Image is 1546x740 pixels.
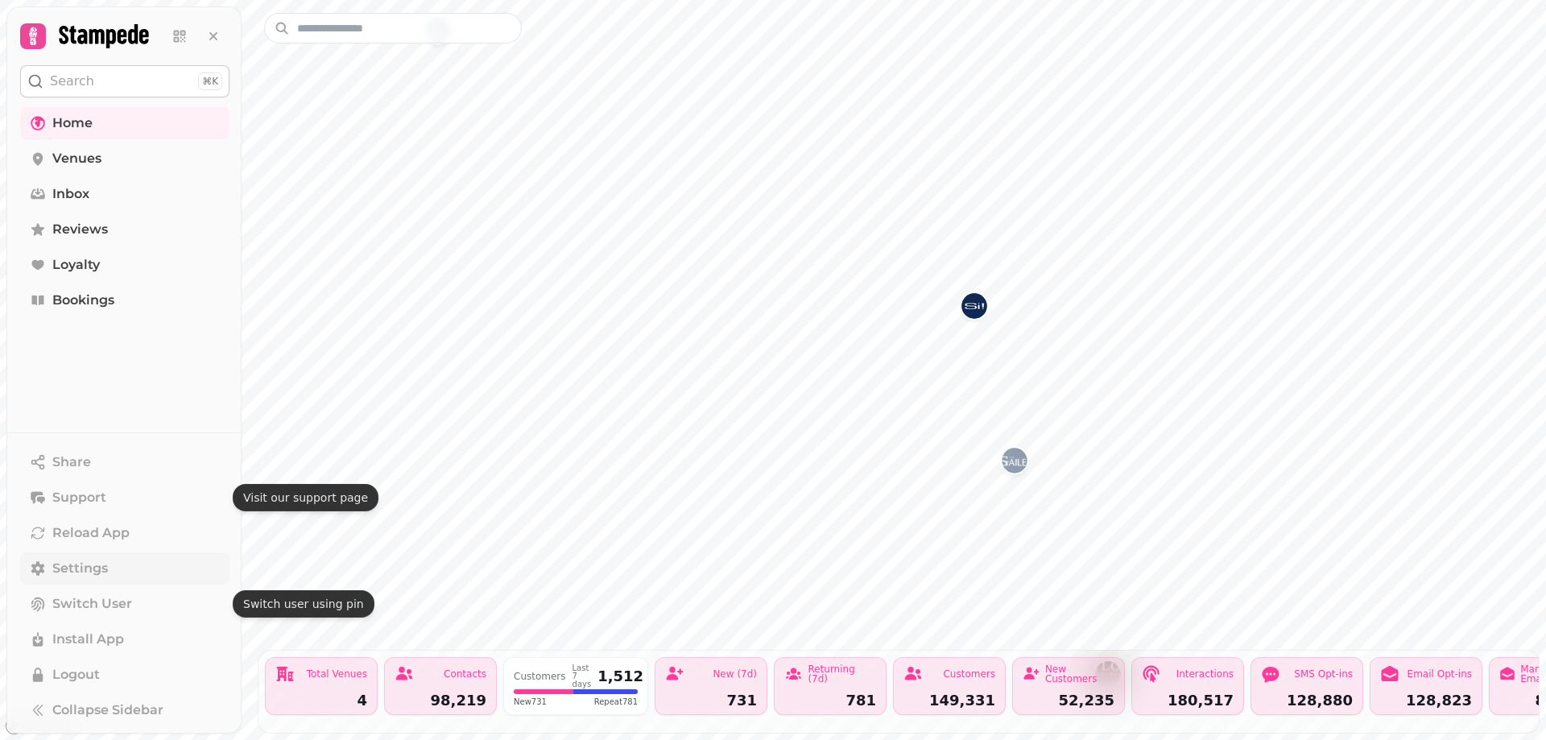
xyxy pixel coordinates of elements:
[20,623,229,655] button: Install App
[50,72,94,91] p: Search
[52,114,93,133] span: Home
[52,220,108,239] span: Reviews
[20,143,229,175] a: Venues
[20,552,229,585] a: Settings
[233,484,378,511] div: Visit our support page
[52,255,100,275] span: Loyalty
[52,453,91,472] span: Share
[594,696,638,708] span: Repeat 781
[233,590,374,618] div: Switch user using pin
[514,696,547,708] span: New 731
[395,693,486,708] div: 98,219
[573,664,592,688] div: Last 7 days
[808,664,876,684] div: Returning (7d)
[20,482,229,514] button: Support
[52,559,108,578] span: Settings
[514,672,566,681] div: Customers
[961,293,987,319] button: Si!
[307,669,367,679] div: Total Venues
[52,488,106,507] span: Support
[1261,693,1353,708] div: 128,880
[903,693,995,708] div: 149,331
[713,669,757,679] div: New (7d)
[1045,664,1114,684] div: New Customers
[444,669,486,679] div: Contacts
[1002,448,1027,473] button: The Gailes
[20,446,229,478] button: Share
[1294,669,1353,679] div: SMS Opt-ins
[1023,693,1114,708] div: 52,235
[597,669,643,684] div: 1,512
[943,669,995,679] div: Customers
[20,107,229,139] a: Home
[20,694,229,726] button: Collapse Sidebar
[665,693,757,708] div: 731
[20,284,229,316] a: Bookings
[1142,693,1234,708] div: 180,517
[52,149,101,168] span: Venues
[961,293,987,324] div: Map marker
[1176,669,1234,679] div: Interactions
[1002,448,1027,478] div: Map marker
[1380,693,1472,708] div: 128,823
[1408,669,1472,679] div: Email Opt-ins
[275,693,367,708] div: 4
[198,72,222,90] div: ⌘K
[52,184,89,204] span: Inbox
[52,630,124,649] span: Install App
[52,594,132,614] span: Switch User
[20,588,229,620] button: Switch User
[20,659,229,691] button: Logout
[52,701,163,720] span: Collapse Sidebar
[20,249,229,281] a: Loyalty
[20,65,229,97] button: Search⌘K
[784,693,876,708] div: 781
[52,523,130,543] span: Reload App
[52,291,114,310] span: Bookings
[20,517,229,549] button: Reload App
[20,213,229,246] a: Reviews
[20,178,229,210] a: Inbox
[52,665,100,684] span: Logout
